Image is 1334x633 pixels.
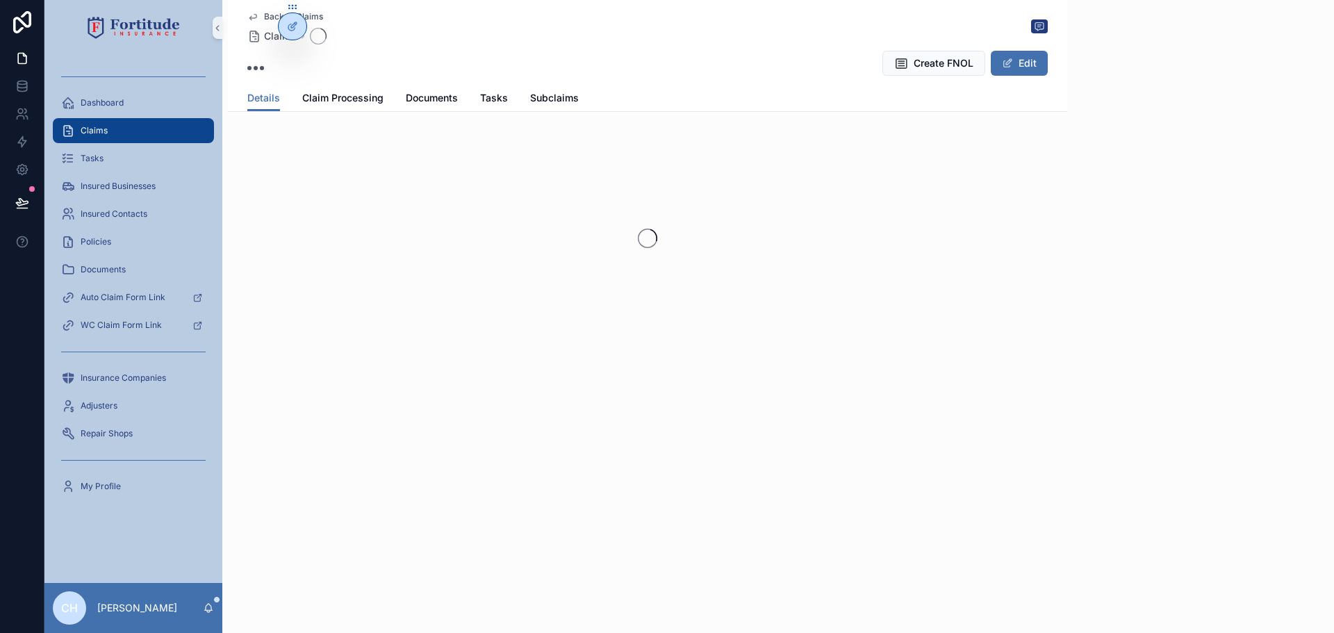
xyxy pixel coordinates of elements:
[530,85,579,113] a: Subclaims
[81,292,165,303] span: Auto Claim Form Link
[247,29,296,43] a: Claims
[53,474,214,499] a: My Profile
[264,11,323,22] span: Back to Claims
[247,91,280,105] span: Details
[247,85,280,112] a: Details
[882,51,985,76] button: Create FNOL
[81,400,117,411] span: Adjusters
[53,421,214,446] a: Repair Shops
[247,11,323,22] a: Back to Claims
[53,313,214,338] a: WC Claim Form Link
[914,56,973,70] span: Create FNOL
[81,125,108,136] span: Claims
[480,91,508,105] span: Tasks
[302,91,384,105] span: Claim Processing
[53,257,214,282] a: Documents
[81,481,121,492] span: My Profile
[97,601,177,615] p: [PERSON_NAME]
[81,428,133,439] span: Repair Shops
[530,91,579,105] span: Subclaims
[81,153,104,164] span: Tasks
[81,181,156,192] span: Insured Businesses
[53,174,214,199] a: Insured Businesses
[53,365,214,391] a: Insurance Companies
[53,146,214,171] a: Tasks
[81,208,147,220] span: Insured Contacts
[53,229,214,254] a: Policies
[302,85,384,113] a: Claim Processing
[264,29,296,43] span: Claims
[61,600,78,616] span: CH
[81,97,124,108] span: Dashboard
[53,202,214,227] a: Insured Contacts
[81,320,162,331] span: WC Claim Form Link
[406,91,458,105] span: Documents
[81,372,166,384] span: Insurance Companies
[81,264,126,275] span: Documents
[406,85,458,113] a: Documents
[53,393,214,418] a: Adjusters
[53,118,214,143] a: Claims
[991,51,1048,76] button: Edit
[44,56,222,517] div: scrollable content
[53,90,214,115] a: Dashboard
[81,236,111,247] span: Policies
[53,285,214,310] a: Auto Claim Form Link
[88,17,180,39] img: App logo
[480,85,508,113] a: Tasks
